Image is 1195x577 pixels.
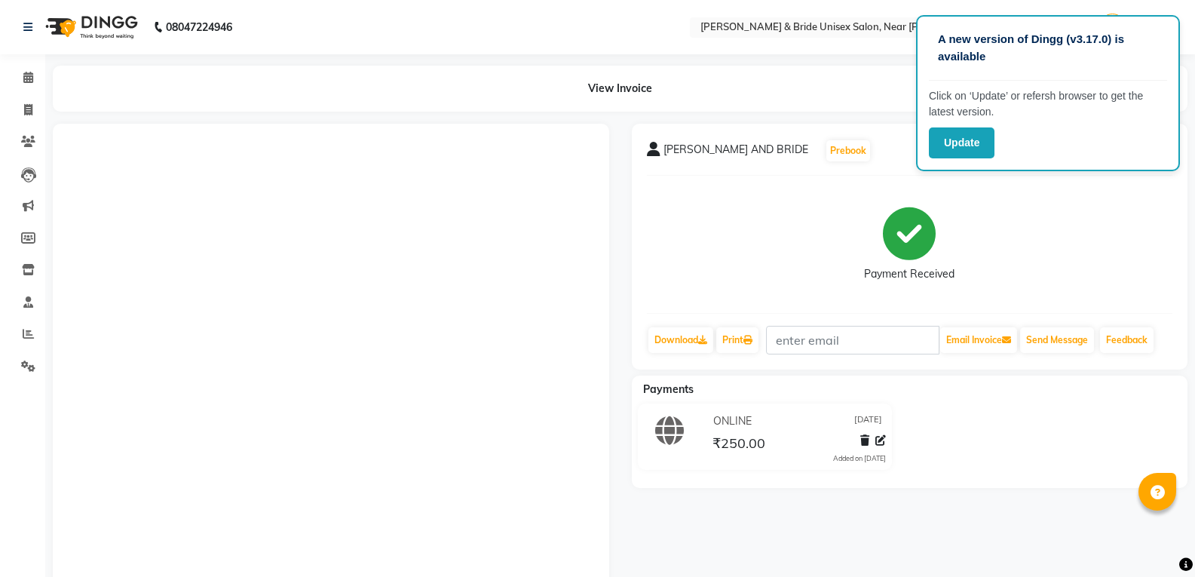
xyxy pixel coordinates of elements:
span: Payments [643,382,694,396]
a: Feedback [1100,327,1154,353]
b: 08047224946 [166,6,232,48]
img: Admin [1099,14,1126,40]
span: ₹250.00 [712,434,765,456]
p: A new version of Dingg (v3.17.0) is available [938,31,1158,65]
a: Download [648,327,713,353]
iframe: chat widget [1132,517,1180,562]
button: Send Message [1020,327,1094,353]
button: Prebook [826,140,870,161]
button: Email Invoice [940,327,1017,353]
input: enter email [766,326,939,354]
div: Payment Received [864,266,954,282]
a: Print [716,327,758,353]
span: [PERSON_NAME] AND BRIDE [663,142,808,163]
p: Click on ‘Update’ or refersh browser to get the latest version. [929,88,1167,120]
img: logo [38,6,142,48]
div: Added on [DATE] [833,453,886,464]
div: View Invoice [53,66,1187,112]
span: ONLINE [713,413,752,429]
span: [DATE] [854,413,882,429]
button: Update [929,127,994,158]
